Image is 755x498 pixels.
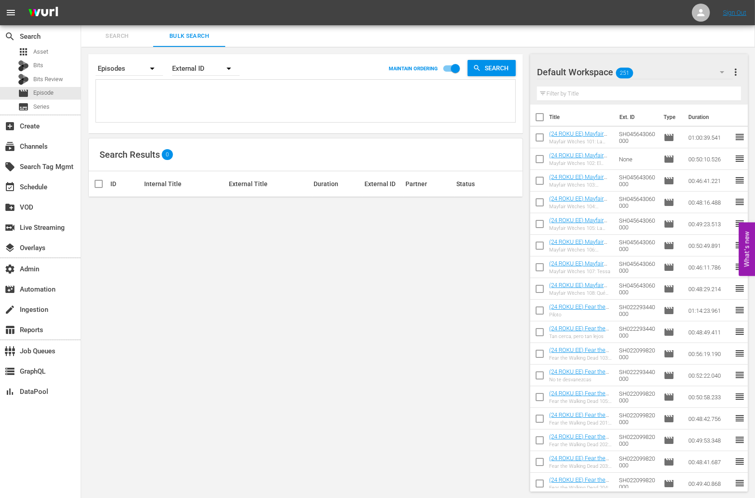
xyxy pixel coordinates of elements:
[685,451,734,473] td: 00:48:41.687
[615,213,660,235] td: SH045643060000
[5,182,15,192] span: Schedule
[549,463,612,469] div: Fear the Walking Dead 203: Uróboros
[664,435,674,446] span: Episode
[685,127,734,148] td: 01:00:39.541
[664,413,674,424] span: Episode
[5,31,15,42] span: Search
[615,451,660,473] td: SH022099820000
[664,154,674,164] span: Episode
[734,413,745,424] span: reorder
[664,478,674,489] span: Episode
[615,386,660,408] td: SH022099820000
[549,160,612,166] div: Mayfair Witches 102: El lugar oscuro
[615,343,660,365] td: SH022099820000
[549,334,612,339] div: Tan cerca, pero tan lejos
[159,31,220,41] span: Bulk Search
[664,305,674,316] span: Episode
[615,127,660,148] td: SH045643060000
[549,130,610,151] a: (24 ROKU EE) Mayfair Witches 101: La hora de las brujas
[5,264,15,274] span: Admin
[549,377,612,383] div: No te desvanezcas
[549,398,612,404] div: Fear the Walking Dead 105: Cobalto
[685,408,734,429] td: 00:48:42.756
[96,56,163,81] div: Episodes
[685,343,734,365] td: 00:56:19.190
[615,235,660,256] td: SH045643060000
[549,411,609,432] a: (24 ROKU EE) Fear the Walking Dead 201: Monstruo
[33,47,48,56] span: Asset
[615,278,660,300] td: SH045643060000
[549,433,609,453] a: (24 ROKU EE) Fear the Walking Dead 202: Todos caemos
[549,347,609,367] a: (24 ROKU EE) Fear the Walking Dead 103: El perro
[615,170,660,192] td: SH045643060000
[615,365,660,386] td: SH022293440000
[549,225,612,231] div: Mayfair Witches 105: La esclavitud
[664,219,674,229] span: Episode
[664,240,674,251] span: Episode
[33,75,63,84] span: Bits Review
[456,180,487,187] div: Status
[615,473,660,494] td: SH022099820000
[664,457,674,467] span: Episode
[18,46,29,57] span: Asset
[664,175,674,186] span: Episode
[734,196,745,207] span: reorder
[664,392,674,402] span: Episode
[5,7,16,18] span: menu
[5,121,15,132] span: Create
[549,355,612,361] div: Fear the Walking Dead 103: El perro
[685,170,734,192] td: 00:46:41.221
[734,132,745,142] span: reorder
[549,390,609,410] a: (24 ROKU EE) Fear the Walking Dead 105: Cobalto
[685,213,734,235] td: 00:49:23.513
[5,346,15,356] span: Job Queues
[734,175,745,186] span: reorder
[734,261,745,272] span: reorder
[389,66,438,72] p: MAINTAIN ORDERING
[33,61,43,70] span: Bits
[664,197,674,208] span: Episode
[664,327,674,338] span: Episode
[685,473,734,494] td: 00:49:40.868
[615,321,660,343] td: SH022293440000
[18,74,29,85] div: Bits Review
[172,56,240,81] div: External ID
[734,305,745,315] span: reorder
[730,67,741,78] span: more_vert
[615,429,660,451] td: SH022099820000
[18,88,29,99] span: Episode
[734,391,745,402] span: reorder
[734,326,745,337] span: reorder
[549,204,612,210] div: Mayfair Witches 104: Curioso y más curioso
[658,105,683,130] th: Type
[549,303,609,324] a: (24 ROKU EE) Fear the Walking Dead 101: Piloto (Backup)
[100,149,160,160] span: Search Results
[615,256,660,278] td: SH045643060000
[734,283,745,294] span: reorder
[734,478,745,489] span: reorder
[664,132,674,143] span: Episode
[549,238,607,259] a: (24 ROKU EE) Mayfair Witches 106: Transferencia
[468,60,516,76] button: Search
[162,151,173,158] span: 0
[549,290,612,296] div: Mayfair Witches 108: Qué bestia tan brutal
[549,182,612,188] div: Mayfair Witches 103: Segunda línea
[5,386,15,397] span: DataPool
[18,60,29,71] div: Bits
[685,235,734,256] td: 00:50:49.891
[615,300,660,321] td: SH022293440000
[110,180,141,187] div: ID
[5,324,15,335] span: Reports
[5,304,15,315] span: Ingestion
[144,180,226,187] div: Internal Title
[615,148,660,170] td: None
[314,180,362,187] div: Duration
[685,278,734,300] td: 00:48:29.214
[5,202,15,213] span: VOD
[549,312,612,318] div: Piloto
[734,218,745,229] span: reorder
[664,370,674,381] span: Episode
[537,59,733,85] div: Default Workspace
[549,325,609,352] a: (24 ROKU EE) Fear the Walking Dead 102: [PERSON_NAME] cerca, pero tan lejos (Backup)
[739,222,755,276] button: Open Feedback Widget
